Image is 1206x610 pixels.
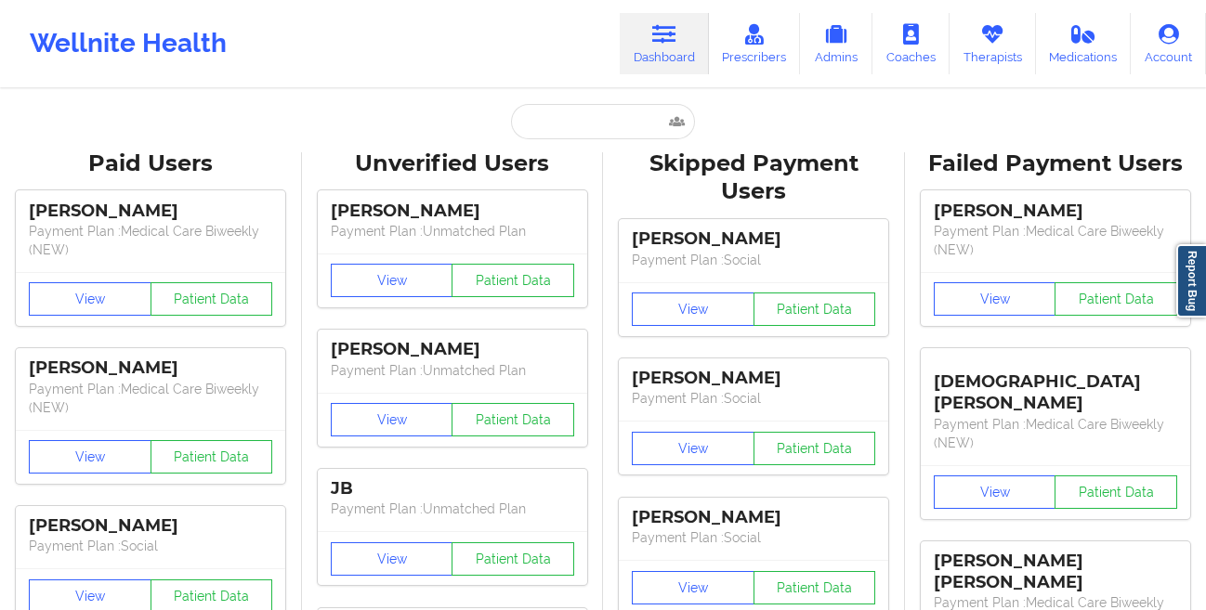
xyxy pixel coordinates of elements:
button: Patient Data [754,571,876,604]
a: Coaches [872,13,950,74]
p: Payment Plan : Medical Care Biweekly (NEW) [934,222,1177,259]
button: View [29,440,151,474]
p: Payment Plan : Social [632,251,875,269]
p: Payment Plan : Unmatched Plan [331,222,574,240]
button: View [632,292,754,326]
a: Dashboard [620,13,709,74]
p: Payment Plan : Medical Care Biweekly (NEW) [29,380,272,417]
div: JB [331,478,574,500]
a: Report Bug [1176,244,1206,318]
button: View [331,542,453,576]
div: [DEMOGRAPHIC_DATA][PERSON_NAME] [934,357,1177,414]
div: Skipped Payment Users [616,149,892,207]
button: Patient Data [452,264,574,297]
button: View [331,403,453,436]
div: [PERSON_NAME] [934,201,1177,222]
p: Payment Plan : Medical Care Biweekly (NEW) [934,415,1177,452]
div: Failed Payment Users [918,149,1194,178]
button: Patient Data [452,403,574,436]
button: View [29,282,151,316]
div: [PERSON_NAME] [632,507,875,528]
a: Prescribers [709,13,801,74]
button: View [331,264,453,297]
div: [PERSON_NAME] [29,357,272,379]
button: View [632,432,754,465]
p: Payment Plan : Unmatched Plan [331,500,574,518]
div: [PERSON_NAME] [PERSON_NAME] [934,551,1177,593]
div: Paid Users [13,149,289,178]
button: Patient Data [452,542,574,576]
div: [PERSON_NAME] [632,368,875,389]
button: Patient Data [151,282,273,316]
button: Patient Data [754,292,876,326]
div: [PERSON_NAME] [331,339,574,360]
div: [PERSON_NAME] [331,201,574,222]
p: Payment Plan : Social [632,389,875,408]
button: View [934,282,1056,316]
a: Account [1131,13,1206,74]
p: Payment Plan : Social [29,537,272,555]
div: [PERSON_NAME] [632,228,875,250]
p: Payment Plan : Unmatched Plan [331,361,574,380]
button: View [632,571,754,604]
p: Payment Plan : Social [632,528,875,547]
div: [PERSON_NAME] [29,515,272,537]
div: [PERSON_NAME] [29,201,272,222]
a: Therapists [950,13,1036,74]
button: View [934,475,1056,509]
a: Medications [1036,13,1132,74]
button: Patient Data [1055,475,1177,509]
button: Patient Data [151,440,273,474]
a: Admins [800,13,872,74]
p: Payment Plan : Medical Care Biweekly (NEW) [29,222,272,259]
div: Unverified Users [315,149,591,178]
button: Patient Data [1055,282,1177,316]
button: Patient Data [754,432,876,465]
